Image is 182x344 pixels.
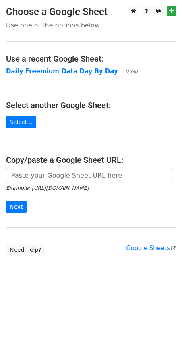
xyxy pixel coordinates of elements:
a: Need help? [6,244,45,256]
small: View [126,68,138,75]
h3: Choose a Google Sheet [6,6,176,18]
h4: Select another Google Sheet: [6,100,176,110]
a: Google Sheets [126,245,176,252]
input: Paste your Google Sheet URL here [6,168,172,183]
input: Next [6,201,27,213]
h4: Use a recent Google Sheet: [6,54,176,64]
h4: Copy/paste a Google Sheet URL: [6,155,176,165]
a: Select... [6,116,36,128]
p: Use one of the options below... [6,21,176,29]
a: View [118,68,138,75]
small: Example: [URL][DOMAIN_NAME] [6,185,89,191]
a: Daily Freemium Data Day By Day [6,68,118,75]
